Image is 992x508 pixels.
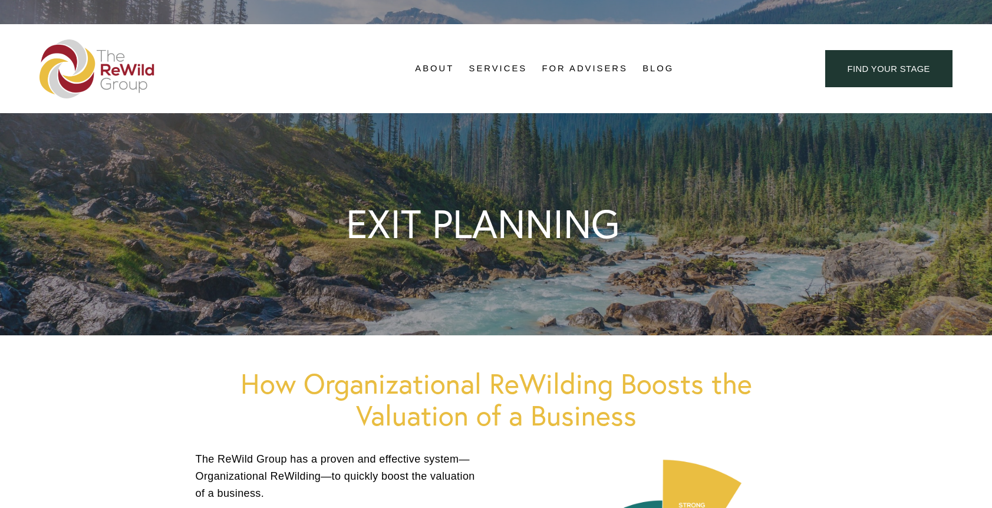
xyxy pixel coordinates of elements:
a: folder dropdown [469,60,528,78]
a: Blog [642,60,674,78]
a: find your stage [825,50,953,87]
h1: EXIT PLANNING [346,204,619,244]
span: Services [469,61,528,77]
a: For Advisers [542,60,627,78]
h1: How Organizational ReWilding Boosts the Valuation of a Business [196,368,797,431]
span: About [415,61,454,77]
p: The ReWild Group has a proven and effective system—Organizational ReWilding—to quickly boost the ... [196,451,797,502]
a: folder dropdown [415,60,454,78]
img: The ReWild Group [39,39,155,98]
